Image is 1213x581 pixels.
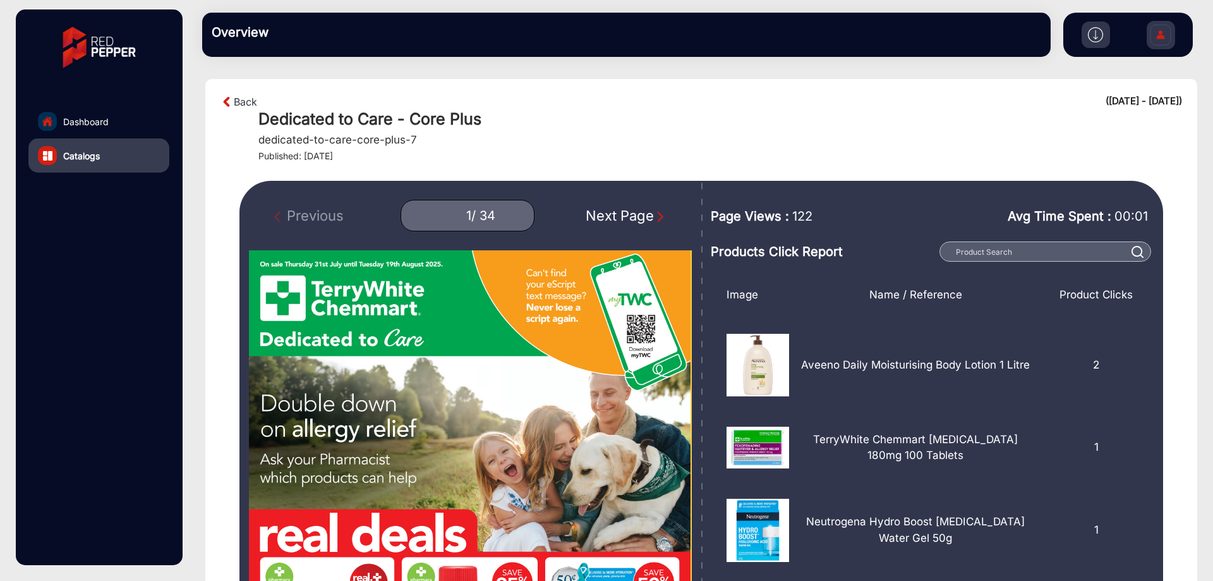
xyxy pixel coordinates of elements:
[1042,334,1150,396] div: 2
[1042,287,1150,303] div: Product Clicks
[471,208,495,224] div: / 34
[1147,15,1174,59] img: Sign%20Up.svg
[586,205,667,226] div: Next Page
[1088,27,1103,42] img: h2download.svg
[258,109,1182,128] h1: Dedicated to Care - Core Plus
[654,211,667,223] img: Next Page
[28,138,169,173] a: Catalogs
[1106,94,1182,109] div: ([DATE] - [DATE])
[789,287,1042,303] div: Name / Reference
[1132,246,1144,258] img: prodSearch%20_white.svg
[220,94,234,109] img: arrow-left-1.svg
[727,334,789,396] img: 17498104990001623.png
[711,244,934,259] h3: Products Click Report
[43,151,52,161] img: catalog
[28,104,169,138] a: Dashboard
[42,116,53,127] img: home
[1042,499,1150,561] div: 1
[727,427,789,468] img: 17350195810001587.png
[63,149,100,162] span: Catalogs
[799,514,1032,546] p: Neutrogena Hydro Boost [MEDICAL_DATA] Water Gel 50g
[717,287,789,303] div: Image
[234,94,257,109] a: Back
[63,115,109,128] span: Dashboard
[258,133,417,146] h5: dedicated-to-care-core-plus-7
[727,499,789,561] img: 1753695869000125.png
[212,25,389,40] h3: Overview
[1042,427,1150,468] div: 1
[939,242,1151,262] input: Product Search
[1008,207,1111,226] span: Avg Time Spent :
[54,16,145,79] img: vmg-logo
[258,151,1182,162] h4: Published: [DATE]
[799,432,1032,464] p: TerryWhite Chemmart [MEDICAL_DATA] 180mg 100 Tablets
[1114,209,1148,224] span: 00:01
[792,207,812,226] span: 122
[711,207,789,226] span: Page Views :
[801,357,1030,374] p: Aveeno Daily Moisturising Body Lotion 1 Litre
